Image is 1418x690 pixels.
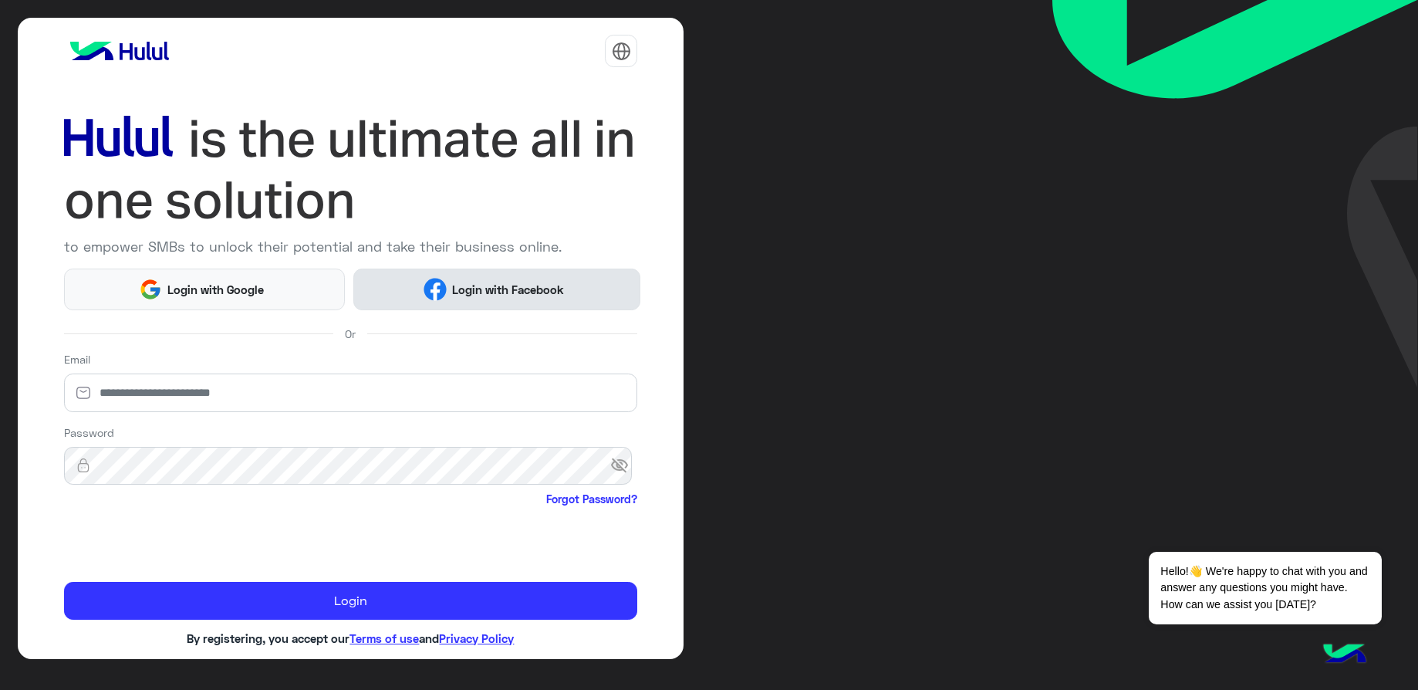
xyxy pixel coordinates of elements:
[64,385,103,401] img: email
[64,36,175,66] img: logo
[64,582,638,620] button: Login
[64,424,114,441] label: Password
[546,491,637,507] a: Forgot Password?
[162,281,270,299] span: Login with Google
[349,631,419,645] a: Terms of use
[64,458,103,473] img: lock
[353,269,640,310] button: Login with Facebook
[64,351,90,367] label: Email
[612,42,631,61] img: tab
[139,278,162,301] img: Google
[187,631,349,645] span: By registering, you accept our
[424,278,447,301] img: Facebook
[64,108,638,231] img: hululLoginTitle_EN.svg
[1149,552,1381,624] span: Hello!👋 We're happy to chat with you and answer any questions you might have. How can we assist y...
[64,236,638,257] p: to empower SMBs to unlock their potential and take their business online.
[1318,628,1372,682] img: hulul-logo.png
[419,631,439,645] span: and
[447,281,570,299] span: Login with Facebook
[345,326,356,342] span: Or
[610,452,638,480] span: visibility_off
[64,510,299,570] iframe: reCAPTCHA
[410,657,452,671] a: Sign Up
[439,631,514,645] a: Privacy Policy
[64,657,638,671] h6: If you don’t have an account
[64,269,345,310] button: Login with Google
